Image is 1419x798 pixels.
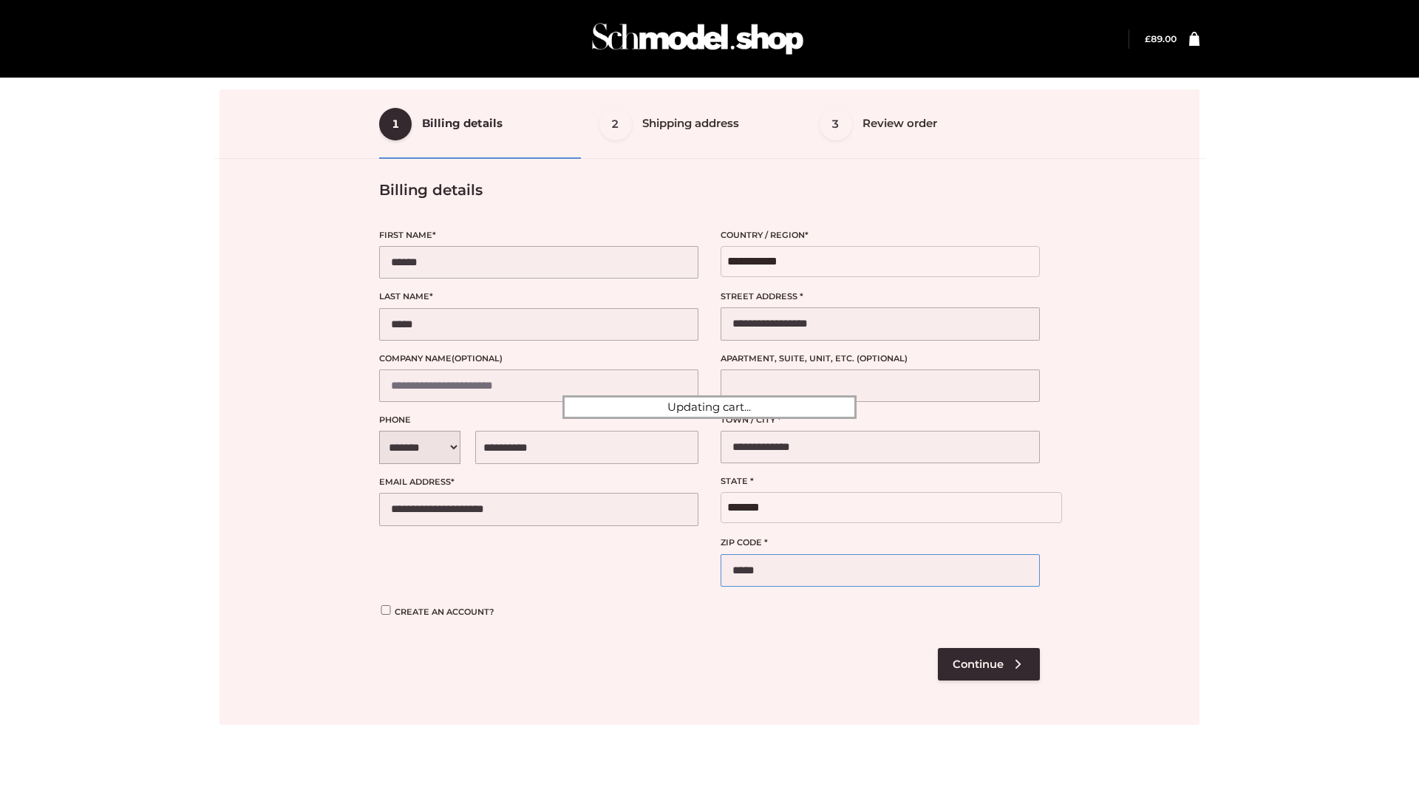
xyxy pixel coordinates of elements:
span: £ [1145,33,1151,44]
a: £89.00 [1145,33,1177,44]
img: Schmodel Admin 964 [587,10,809,68]
bdi: 89.00 [1145,33,1177,44]
div: Updating cart... [562,395,857,419]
